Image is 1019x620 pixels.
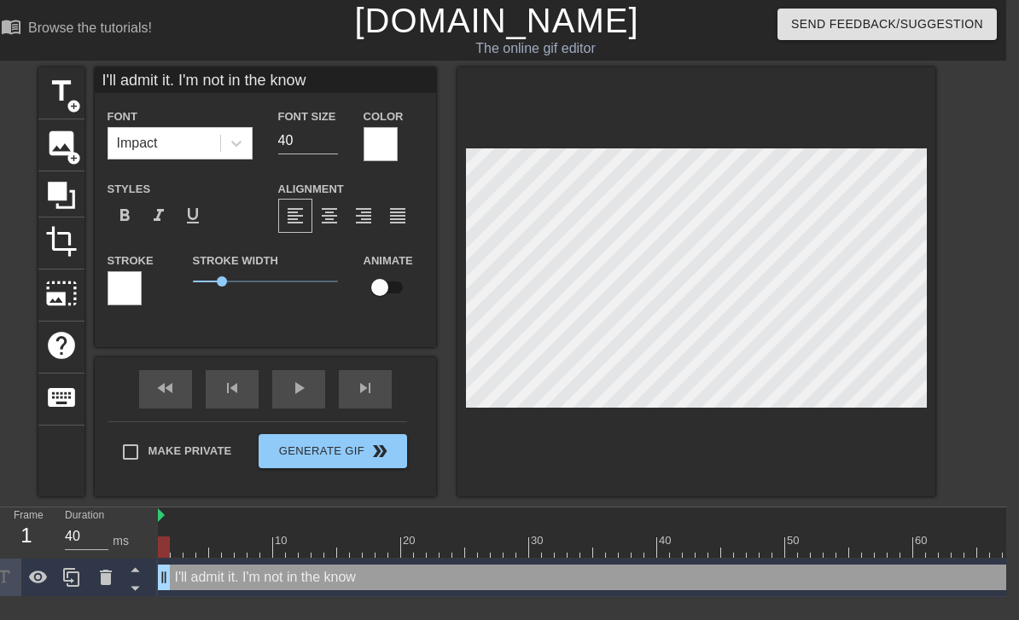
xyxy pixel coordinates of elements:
[1,16,152,43] a: Browse the tutorials!
[1,507,52,557] div: Frame
[354,2,638,39] a: [DOMAIN_NAME]
[28,20,152,35] div: Browse the tutorials!
[45,75,78,107] span: title
[353,206,374,226] span: format_align_right
[67,151,81,165] span: add_circle
[278,181,344,198] label: Alignment
[319,206,340,226] span: format_align_center
[787,532,802,549] div: 50
[355,378,376,398] span: skip_next
[45,329,78,362] span: help
[335,38,736,59] div: The online gif editor
[259,434,406,468] button: Generate Gif
[222,378,242,398] span: skip_previous
[67,99,81,113] span: add_circle
[45,127,78,159] span: image
[364,108,404,125] label: Color
[108,252,154,269] label: Stroke
[777,9,997,40] button: Send Feedback/Suggestion
[45,381,78,414] span: keyboard
[278,108,336,125] label: Font Size
[265,441,399,461] span: Generate Gif
[148,443,232,460] span: Make Private
[45,277,78,310] span: photo_size_select_large
[14,520,39,551] div: 1
[148,206,169,226] span: format_italic
[915,532,930,549] div: 60
[370,441,390,461] span: double_arrow
[193,252,278,269] label: Stroke Width
[364,252,413,269] label: Animate
[1,16,21,37] span: menu_book
[183,206,203,226] span: format_underline
[403,532,418,549] div: 20
[285,206,306,226] span: format_align_left
[108,181,151,198] label: Styles
[114,206,135,226] span: format_bold
[387,206,408,226] span: format_align_justify
[791,14,983,35] span: Send Feedback/Suggestion
[113,532,129,550] div: ms
[117,133,158,154] div: Impact
[65,511,104,521] label: Duration
[275,532,290,549] div: 10
[288,378,309,398] span: play_arrow
[155,378,176,398] span: fast_rewind
[45,225,78,258] span: crop
[108,108,137,125] label: Font
[155,569,172,586] span: drag_handle
[531,532,546,549] div: 30
[659,532,674,549] div: 40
